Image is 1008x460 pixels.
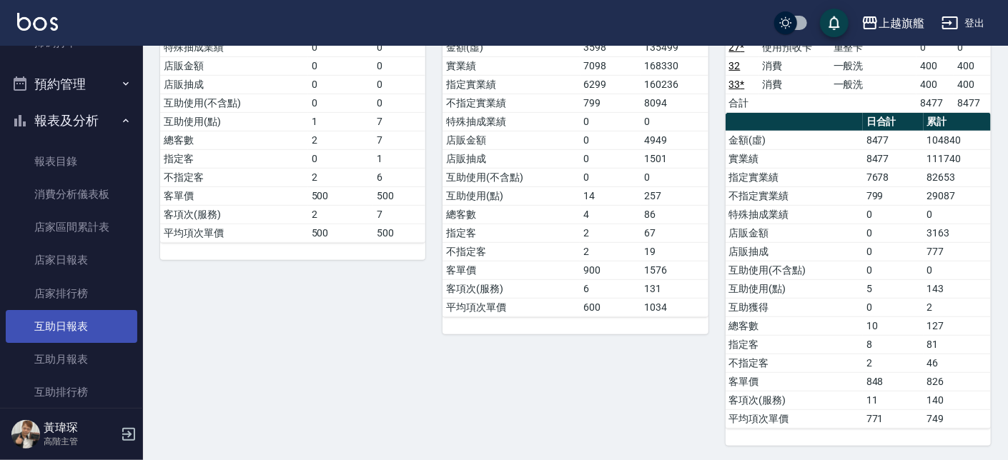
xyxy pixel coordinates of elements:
[580,205,641,224] td: 4
[373,56,426,75] td: 0
[580,261,641,279] td: 900
[830,56,916,75] td: 一般洗
[308,75,373,94] td: 0
[863,279,924,298] td: 5
[6,102,137,139] button: 報表及分析
[580,56,641,75] td: 7098
[641,186,708,205] td: 257
[308,149,373,168] td: 0
[863,354,924,372] td: 2
[443,38,580,56] td: 金額(虛)
[924,372,991,391] td: 826
[729,60,741,71] a: 32
[6,310,137,343] a: 互助日報表
[160,131,308,149] td: 總客數
[641,75,708,94] td: 160236
[759,75,830,94] td: 消費
[6,277,137,310] a: 店家排行榜
[11,420,40,449] img: Person
[443,242,580,261] td: 不指定客
[641,168,708,186] td: 0
[373,75,426,94] td: 0
[308,38,373,56] td: 0
[443,149,580,168] td: 店販抽成
[160,186,308,205] td: 客單價
[443,56,580,75] td: 實業績
[6,343,137,376] a: 互助月報表
[759,38,830,56] td: 使用預收卡
[726,298,863,316] td: 互助獲得
[160,149,308,168] td: 指定客
[916,75,954,94] td: 400
[160,112,308,131] td: 互助使用(點)
[916,56,954,75] td: 400
[44,435,117,448] p: 高階主管
[443,75,580,94] td: 指定實業績
[373,38,426,56] td: 0
[863,316,924,335] td: 10
[443,298,580,316] td: 平均項次單價
[863,372,924,391] td: 848
[863,409,924,428] td: 771
[924,131,991,149] td: 104840
[726,335,863,354] td: 指定客
[580,224,641,242] td: 2
[308,224,373,242] td: 500
[830,75,916,94] td: 一般洗
[641,149,708,168] td: 1501
[641,112,708,131] td: 0
[373,205,426,224] td: 7
[580,298,641,316] td: 600
[726,316,863,335] td: 總客數
[443,224,580,242] td: 指定客
[726,131,863,149] td: 金額(虛)
[373,168,426,186] td: 6
[160,75,308,94] td: 店販抽成
[6,211,137,244] a: 店家區間累計表
[924,261,991,279] td: 0
[759,56,830,75] td: 消費
[924,279,991,298] td: 143
[160,205,308,224] td: 客項次(服務)
[580,112,641,131] td: 0
[863,242,924,261] td: 0
[924,298,991,316] td: 2
[863,168,924,186] td: 7678
[726,186,863,205] td: 不指定實業績
[863,391,924,409] td: 11
[580,242,641,261] td: 2
[6,244,137,276] a: 店家日報表
[580,75,641,94] td: 6299
[580,131,641,149] td: 0
[641,94,708,112] td: 8094
[863,186,924,205] td: 799
[954,38,991,56] td: 0
[443,131,580,149] td: 店販金額
[924,168,991,186] td: 82653
[641,131,708,149] td: 4949
[856,9,930,38] button: 上越旗艦
[954,56,991,75] td: 400
[863,298,924,316] td: 0
[641,205,708,224] td: 86
[830,38,916,56] td: 重整卡
[954,75,991,94] td: 400
[160,224,308,242] td: 平均項次單價
[308,186,373,205] td: 500
[863,224,924,242] td: 0
[863,131,924,149] td: 8477
[726,224,863,242] td: 店販金額
[863,335,924,354] td: 8
[641,279,708,298] td: 131
[924,409,991,428] td: 749
[373,112,426,131] td: 7
[820,9,849,37] button: save
[924,335,991,354] td: 81
[726,94,759,112] td: 合計
[924,149,991,168] td: 111740
[924,205,991,224] td: 0
[580,186,641,205] td: 14
[308,112,373,131] td: 1
[924,224,991,242] td: 3163
[916,94,954,112] td: 8477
